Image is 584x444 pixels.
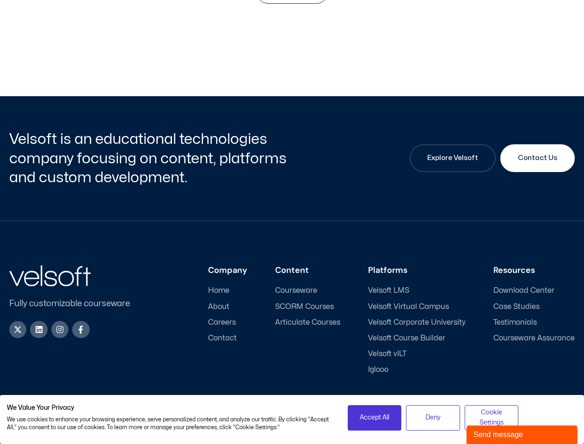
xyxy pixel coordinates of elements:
span: Velsoft LMS [368,286,409,295]
h2: We Value Your Privacy [7,404,334,412]
span: About [208,302,229,311]
button: Adjust cookie preferences [465,405,519,431]
a: Courseware [275,286,340,295]
span: Download Center [493,286,554,295]
span: Testimonials [493,318,537,327]
span: Contact Us [518,153,557,164]
span: Home [208,286,229,295]
span: Courseware [275,286,317,295]
p: Fully customizable courseware [9,297,145,310]
h3: Resources [493,265,575,276]
span: Velsoft Course Builder [368,334,445,343]
a: Velsoft Corporate University [368,318,466,327]
h2: Velsoft is an educational technologies company focusing on content, platforms and custom developm... [9,129,290,187]
a: Testimonials [493,318,575,327]
h3: Company [208,265,247,276]
button: Accept all cookies [348,405,402,431]
a: Case Studies [493,302,575,311]
span: Deny [425,413,441,423]
span: Cookie Settings [471,407,513,428]
a: Velsoft Virtual Campus [368,302,466,311]
span: Careers [208,318,236,327]
span: Velsoft vILT [368,350,406,358]
a: Explore Velsoft [410,144,496,172]
a: Home [208,286,247,295]
button: Deny all cookies [406,405,460,431]
a: Iglooo [368,365,466,374]
span: Case Studies [493,302,540,311]
a: Download Center [493,286,575,295]
a: Articulate Courses [275,318,340,327]
span: Velsoft Virtual Campus [368,302,449,311]
span: Accept All [360,413,389,423]
p: We use cookies to enhance your browsing experience, serve personalized content, and analyze our t... [7,416,334,432]
h3: Content [275,265,340,276]
a: SCORM Courses [275,302,340,311]
a: Velsoft LMS [368,286,466,295]
span: Explore Velsoft [427,153,478,164]
a: Contact [208,334,247,343]
a: Courseware Assurance [493,334,575,343]
h3: Platforms [368,265,466,276]
iframe: chat widget [467,424,579,444]
span: SCORM Courses [275,302,334,311]
a: Velsoft vILT [368,350,466,358]
a: About [208,302,247,311]
span: Contact [208,334,237,343]
a: Contact Us [500,144,575,172]
a: Careers [208,318,247,327]
span: Iglooo [368,365,388,374]
a: Velsoft Course Builder [368,334,466,343]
